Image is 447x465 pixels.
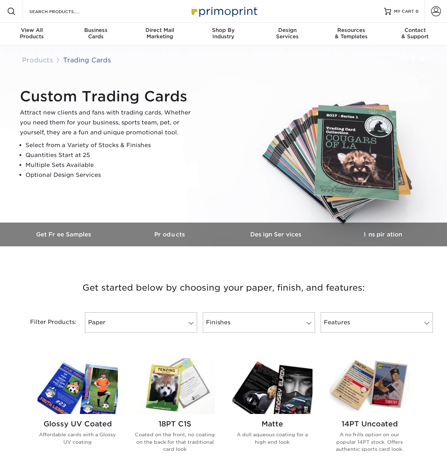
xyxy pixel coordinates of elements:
[330,223,436,246] a: Inspiration
[224,231,330,238] h3: Design Services
[25,170,197,180] li: Optional Design Services
[64,23,127,45] a: BusinessCards
[256,27,319,40] div: Services
[383,23,447,45] a: Contact& Support
[135,420,215,428] h2: 18PT C1S
[29,7,98,16] input: SEARCH PRODUCTS.....
[38,431,118,446] p: Affordable cards with a Glossy UV coating
[232,420,313,428] h2: Matte
[11,231,118,238] h3: Get Free Samples
[232,358,313,464] a: Matte Trading Cards Matte A dull aqueous coating for a high end look
[329,420,410,428] h2: 14PT Uncoated
[188,4,259,19] img: Primoprint
[11,223,118,246] a: Get Free Samples
[64,27,127,40] div: Cards
[329,358,410,464] a: 14PT Uncoated Trading Cards 14PT Uncoated A no frills option on our popular 14PT stock. Offers au...
[118,223,224,246] a: Products
[416,9,419,14] span: 0
[319,23,383,45] a: Resources& Templates
[256,23,319,45] a: DesignServices
[330,231,436,238] h3: Inspiration
[232,431,313,446] p: A dull aqueous coating for a high end look
[135,358,215,464] a: 18PT C1S Trading Cards 18PT C1S Coated on the front, no coating on the back for that traditional ...
[38,420,118,428] h2: Glossy UV Coated
[25,140,197,150] li: Select from a Variety of Stocks & Finishes
[20,88,197,105] h1: Custom Trading Cards
[232,358,313,414] img: Matte Trading Cards
[25,160,197,170] li: Multiple Sets Available
[329,431,410,453] p: A no frills option on our popular 14PT stock. Offers authentic sports card look.
[224,223,330,246] a: Design Services
[63,56,111,64] a: Trading Cards
[128,27,191,40] div: Marketing
[85,312,197,333] a: Paper
[118,231,224,238] h3: Products
[135,431,215,453] p: Coated on the front, no coating on the back for that traditional card look
[128,23,191,45] a: Direct MailMarketing
[329,358,410,414] img: 14PT Uncoated Trading Cards
[25,150,197,160] li: Quantities Start at 25
[64,27,127,33] span: Business
[191,27,255,40] div: Industry
[38,358,118,464] a: Glossy UV Coated Trading Cards Glossy UV Coated Affordable cards with a Glossy UV coating
[256,27,319,33] span: Design
[383,27,447,33] span: Contact
[17,272,431,304] h3: Get started below by choosing your paper, finish, and features:
[135,358,215,414] img: 18PT C1S Trading Cards
[22,56,53,64] a: Products
[38,358,118,414] img: Glossy UV Coated Trading Cards
[394,9,414,15] span: MY CART
[191,23,255,45] a: Shop ByIndustry
[128,27,191,33] span: Direct Mail
[321,312,433,333] a: Features
[319,27,383,40] div: & Templates
[383,27,447,40] div: & Support
[20,108,197,138] p: Attract new clients and fans with trading cards. Whether you need them for your business, sports ...
[11,312,82,333] div: Filter Products:
[191,27,255,33] span: Shop By
[319,27,383,33] span: Resources
[203,312,315,333] a: Finishes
